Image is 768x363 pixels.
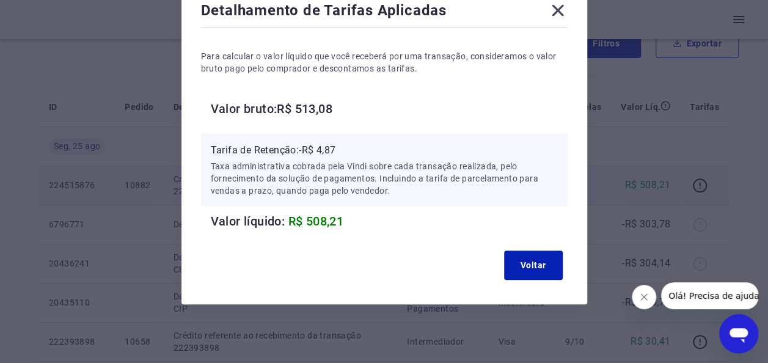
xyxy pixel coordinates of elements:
[211,143,558,158] p: Tarifa de Retenção: -R$ 4,87
[632,285,656,309] iframe: Fechar mensagem
[288,214,344,229] span: R$ 508,21
[7,9,103,18] span: Olá! Precisa de ajuda?
[201,50,568,75] p: Para calcular o valor líquido que você receberá por uma transação, consideramos o valor bruto pag...
[201,1,568,25] div: Detalhamento de Tarifas Aplicadas
[719,314,758,353] iframe: Botão para abrir a janela de mensagens
[661,282,758,309] iframe: Mensagem da empresa
[211,99,568,119] h6: Valor bruto: R$ 513,08
[211,211,568,231] h6: Valor líquido:
[211,160,558,197] p: Taxa administrativa cobrada pela Vindi sobre cada transação realizada, pelo fornecimento da soluç...
[504,251,563,280] button: Voltar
